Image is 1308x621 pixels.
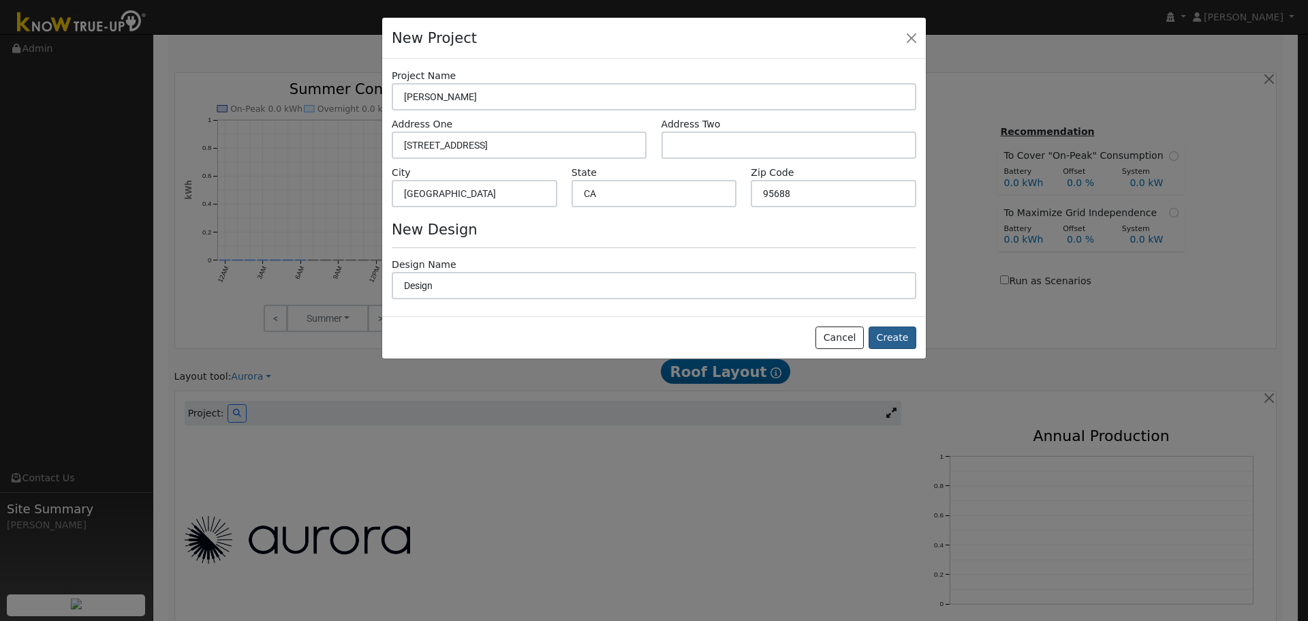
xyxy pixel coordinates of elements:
[392,221,916,238] h4: New Design
[661,117,721,132] label: Address Two
[392,258,456,272] label: Design Name
[392,69,456,83] label: Project Name
[815,327,864,350] button: Cancel
[869,327,916,350] button: Create
[392,166,411,180] label: City
[392,117,452,132] label: Address One
[572,166,597,180] label: State
[751,166,794,180] label: Zip Code
[392,27,477,49] h4: New Project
